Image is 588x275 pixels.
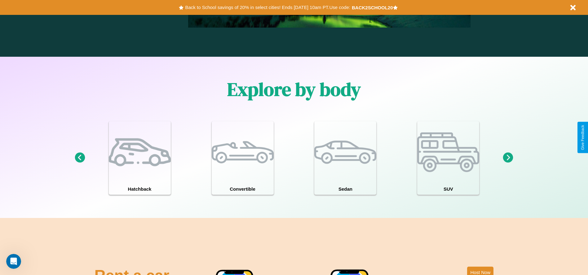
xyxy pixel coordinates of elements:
b: BACK2SCHOOL20 [352,5,393,10]
iframe: Intercom live chat [6,254,21,269]
h4: Hatchback [109,183,171,195]
button: Back to School savings of 20% in select cities! Ends [DATE] 10am PT.Use code: [183,3,351,12]
div: Give Feedback [581,125,585,150]
h4: Sedan [314,183,376,195]
h1: Explore by body [227,77,361,102]
h4: SUV [417,183,479,195]
h4: Convertible [212,183,274,195]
